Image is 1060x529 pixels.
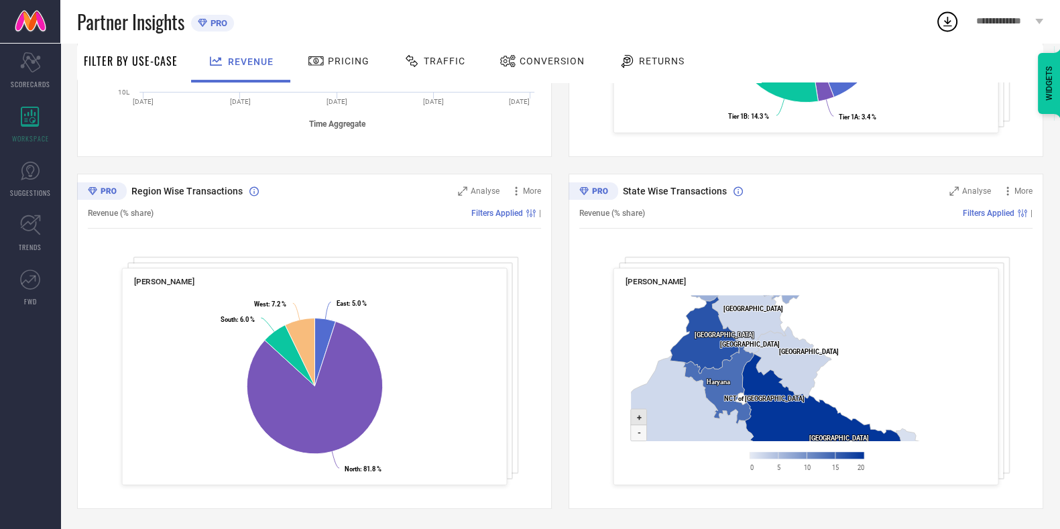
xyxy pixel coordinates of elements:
[636,412,641,422] text: +
[458,186,467,196] svg: Zoom
[1030,209,1033,218] span: |
[88,209,154,218] span: Revenue (% share)
[569,182,618,202] div: Premium
[221,315,255,322] text: : 6.0 %
[728,113,769,120] text: : 14.3 %
[345,465,381,473] text: : 81.8 %
[804,463,811,471] text: 10
[228,56,274,67] span: Revenue
[77,182,127,202] div: Premium
[423,98,444,105] text: [DATE]
[637,428,640,438] text: -
[10,188,51,198] span: SUGGESTIONS
[626,277,687,286] span: [PERSON_NAME]
[207,18,227,28] span: PRO
[254,300,268,308] tspan: West
[520,56,585,66] span: Conversion
[337,300,367,307] text: : 5.0 %
[639,56,685,66] span: Returns
[24,296,37,306] span: FWD
[345,465,360,473] tspan: North
[623,186,727,196] span: State Wise Transactions
[337,300,349,307] tspan: East
[11,79,50,89] span: SCORECARDS
[131,186,243,196] span: Region Wise Transactions
[935,9,959,34] div: Open download list
[133,98,154,105] text: [DATE]
[328,56,369,66] span: Pricing
[509,98,530,105] text: [DATE]
[723,305,783,312] text: [GEOGRAPHIC_DATA]
[424,56,465,66] span: Traffic
[839,113,859,121] tspan: Tier 1A
[230,98,251,105] text: [DATE]
[720,341,780,348] text: [GEOGRAPHIC_DATA]
[779,348,839,355] text: [GEOGRAPHIC_DATA]
[84,53,178,69] span: Filter By Use-Case
[221,315,237,322] tspan: South
[523,186,541,196] span: More
[134,277,195,286] span: [PERSON_NAME]
[12,133,49,143] span: WORKSPACE
[1014,186,1033,196] span: More
[949,186,959,196] svg: Zoom
[839,113,876,121] text: : 3.4 %
[857,463,864,471] text: 20
[327,98,347,105] text: [DATE]
[809,434,869,442] text: [GEOGRAPHIC_DATA]
[471,186,499,196] span: Analyse
[750,463,754,471] text: 0
[777,463,780,471] text: 5
[471,209,523,218] span: Filters Applied
[539,209,541,218] span: |
[724,395,805,402] text: NCT of [GEOGRAPHIC_DATA]
[19,242,42,252] span: TRENDS
[579,209,645,218] span: Revenue (% share)
[963,209,1014,218] span: Filters Applied
[695,331,754,338] text: [GEOGRAPHIC_DATA]
[118,89,130,96] text: 10L
[962,186,991,196] span: Analyse
[707,378,730,386] text: Haryana
[832,463,839,471] text: 15
[728,113,748,120] tspan: Tier 1B
[309,119,366,128] tspan: Time Aggregate
[77,8,184,36] span: Partner Insights
[254,300,286,308] text: : 7.2 %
